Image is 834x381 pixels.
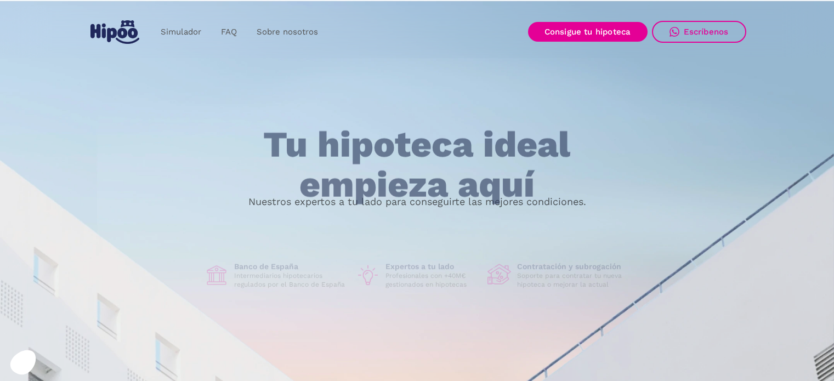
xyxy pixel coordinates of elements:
[652,21,746,43] a: Escríbenos
[385,271,479,289] p: Profesionales con +40M€ gestionados en hipotecas
[517,271,630,289] p: Soporte para contratar tu nueva hipoteca o mejorar la actual
[247,21,328,43] a: Sobre nosotros
[211,21,247,43] a: FAQ
[528,22,648,42] a: Consigue tu hipoteca
[684,27,729,37] div: Escríbenos
[234,261,347,271] h1: Banco de España
[151,21,211,43] a: Simulador
[234,271,347,289] p: Intermediarios hipotecarios regulados por el Banco de España
[209,125,625,204] h1: Tu hipoteca ideal empieza aquí
[88,16,142,48] a: home
[385,261,479,271] h1: Expertos a tu lado
[517,261,630,271] h1: Contratación y subrogación
[248,197,586,206] p: Nuestros expertos a tu lado para conseguirte las mejores condiciones.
